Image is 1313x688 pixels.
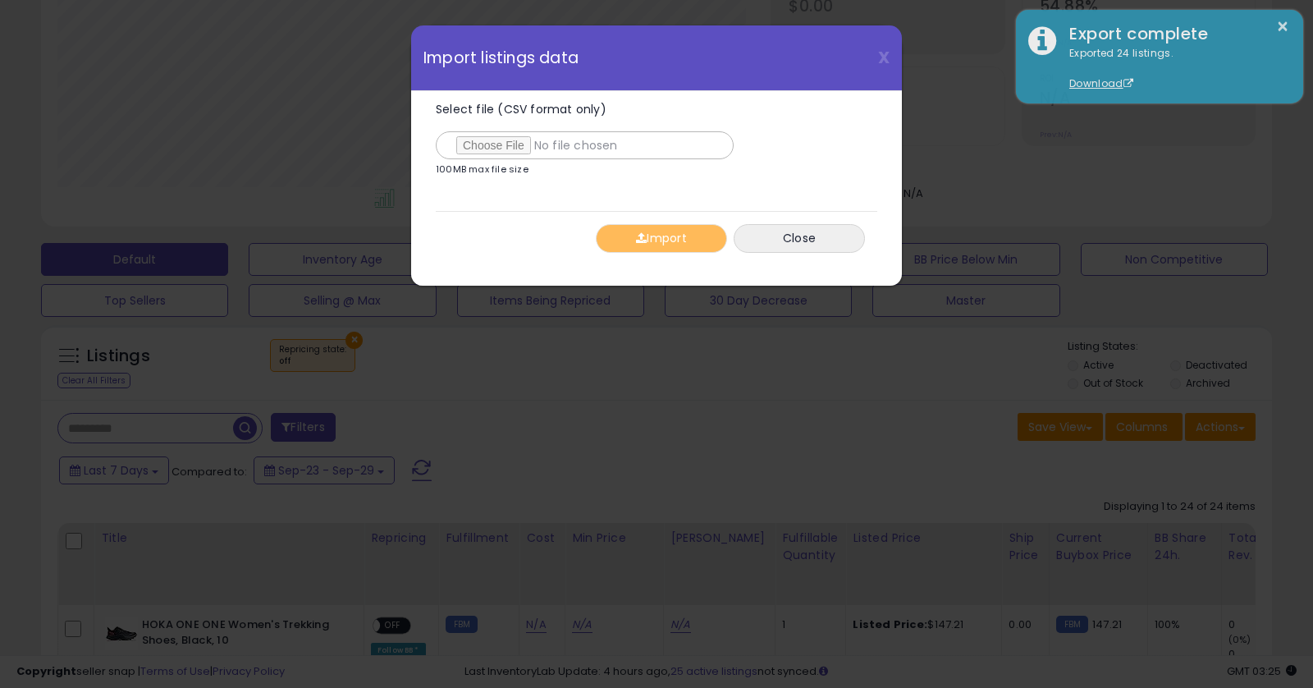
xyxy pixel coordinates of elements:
button: × [1276,16,1289,37]
span: X [878,46,890,69]
span: Import listings data [423,50,579,66]
button: Close [734,224,865,253]
span: Select file (CSV format only) [436,101,606,117]
button: Import [596,224,727,253]
div: Export complete [1057,22,1291,46]
a: Download [1069,76,1133,90]
div: Exported 24 listings. [1057,46,1291,92]
p: 100MB max file size [436,165,528,174]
